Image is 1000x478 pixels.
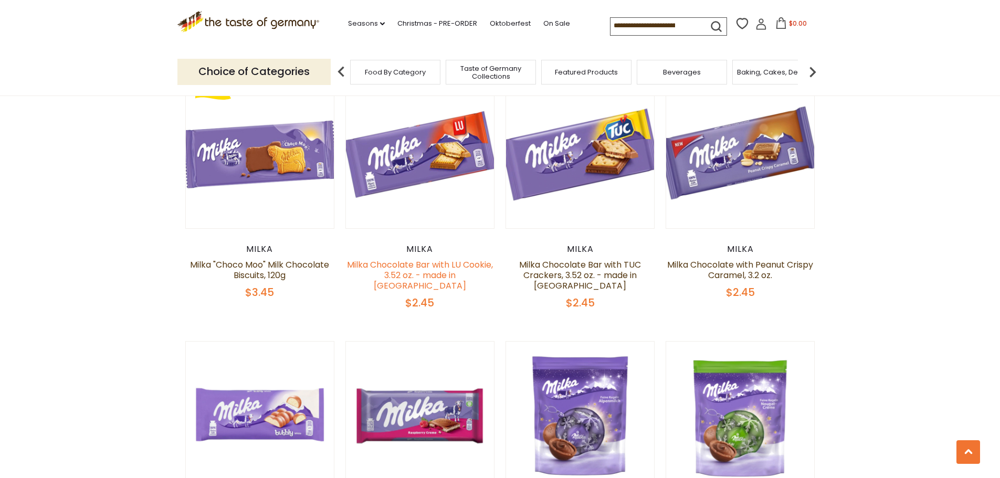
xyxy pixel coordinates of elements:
a: On Sale [543,18,570,29]
a: Milka "Choco Moo" Milk Chocolate Biscuits, 120g [190,259,329,281]
img: Milka [506,80,655,229]
span: $2.45 [405,295,434,310]
img: Milka [186,80,334,229]
img: next arrow [802,61,823,82]
span: $2.45 [566,295,595,310]
div: Milka [345,244,495,254]
span: $3.45 [245,285,274,300]
a: Milka Chocolate Bar with TUC Crackers, 3.52 oz. - made in [GEOGRAPHIC_DATA] [519,259,641,292]
span: $2.45 [726,285,755,300]
img: Milka [666,80,815,229]
a: Taste of Germany Collections [449,65,533,80]
div: Milka [506,244,655,254]
a: Food By Category [365,68,426,76]
p: Choice of Categories [177,59,331,84]
img: previous arrow [331,61,352,82]
a: Christmas - PRE-ORDER [397,18,477,29]
a: Oktoberfest [490,18,531,29]
a: Featured Products [555,68,618,76]
a: Beverages [663,68,701,76]
a: Milka Chocolate with Peanut Crispy Caramel, 3.2 oz. [667,259,813,281]
a: Baking, Cakes, Desserts [737,68,818,76]
div: Milka [666,244,815,254]
a: Milka Chocolate Bar with LU Cookie, 3.52 oz. - made in [GEOGRAPHIC_DATA] [347,259,493,292]
a: Seasons [348,18,385,29]
div: Milka [185,244,335,254]
button: $0.00 [769,17,814,33]
img: Milka [346,80,494,229]
span: $0.00 [789,19,807,28]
